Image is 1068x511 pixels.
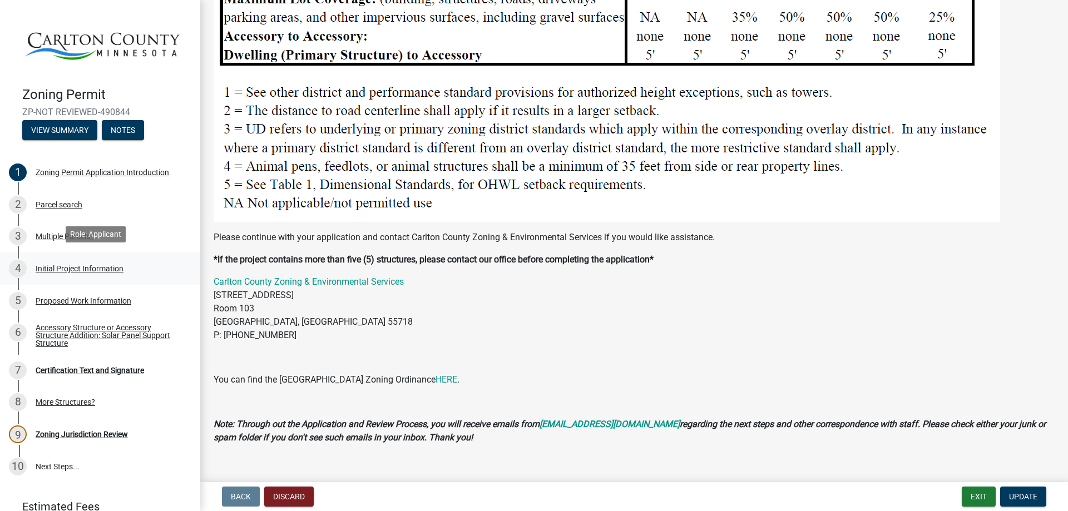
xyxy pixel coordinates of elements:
[9,458,27,475] div: 10
[962,487,996,507] button: Exit
[436,374,457,385] a: HERE
[36,265,123,272] div: Initial Project Information
[102,127,144,136] wm-modal-confirm: Notes
[214,254,654,265] strong: *If the project contains more than five (5) structures, please contact our office before completi...
[214,276,404,287] a: Carlton County Zoning & Environmental Services
[36,430,128,438] div: Zoning Jurisdiction Review
[9,361,27,379] div: 7
[36,366,144,374] div: Certification Text and Signature
[214,419,540,429] strong: Note: Through out the Application and Review Process, you will receive emails from
[102,120,144,140] button: Notes
[9,260,27,277] div: 4
[36,232,94,240] div: Multiple Parcels?
[9,163,27,181] div: 1
[36,297,131,305] div: Proposed Work Information
[214,373,1055,386] p: You can find the [GEOGRAPHIC_DATA] Zoning Ordinance .
[36,168,169,176] div: Zoning Permit Application Introduction
[222,487,260,507] button: Back
[22,120,97,140] button: View Summary
[1000,487,1046,507] button: Update
[1009,492,1037,501] span: Update
[66,226,126,242] div: Role: Applicant
[9,292,27,310] div: 5
[540,419,680,429] a: [EMAIL_ADDRESS][DOMAIN_NAME]
[9,227,27,245] div: 3
[36,398,95,406] div: More Structures?
[22,127,97,136] wm-modal-confirm: Summary
[22,87,191,103] h4: Zoning Permit
[264,487,314,507] button: Discard
[22,12,182,75] img: Carlton County, Minnesota
[22,107,178,117] span: ZP-NOT REVIEWED-490844
[9,425,27,443] div: 9
[9,393,27,411] div: 8
[36,324,182,347] div: Accessory Structure or Accessory Structure Addition: Solar Panel Support Structure
[231,492,251,501] span: Back
[9,324,27,341] div: 6
[9,196,27,214] div: 2
[214,231,1055,244] p: Please continue with your application and contact Carlton County Zoning & Environmental Services ...
[36,201,82,209] div: Parcel search
[214,275,1055,342] p: [STREET_ADDRESS] Room 103 [GEOGRAPHIC_DATA], [GEOGRAPHIC_DATA] 55718 P: [PHONE_NUMBER]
